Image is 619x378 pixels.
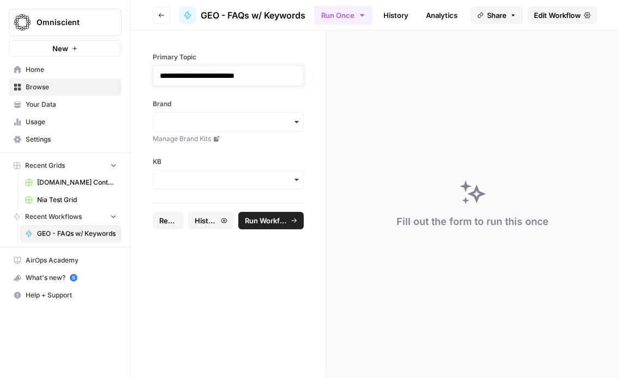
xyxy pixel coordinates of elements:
span: Recent Workflows [25,212,82,222]
a: Settings [9,131,122,148]
span: Home [26,65,117,75]
a: Browse [9,78,122,96]
a: Your Data [9,96,122,113]
span: Run Workflow [245,215,287,226]
span: New [52,43,68,54]
button: Run Workflow [238,212,304,229]
span: Browse [26,82,117,92]
button: Recent Grids [9,157,122,174]
button: Share [471,7,523,24]
button: What's new? 5 [9,269,122,286]
label: Brand [153,99,304,109]
a: GEO - FAQs w/ Keywords [20,225,122,242]
img: Omniscient Logo [13,13,32,32]
span: [DOMAIN_NAME] Content Roadmap Report _ Omniscient Digital - Roadmap #11 (Q2 2025).csv [37,178,117,187]
a: AirOps Academy [9,252,122,269]
button: Recent Workflows [9,209,122,225]
span: Your Data [26,100,117,109]
span: Share [487,10,507,21]
span: Omniscient [37,17,103,28]
a: GEO - FAQs w/ Keywords [179,7,305,24]
a: Usage [9,113,122,131]
span: Settings [26,135,117,144]
a: [DOMAIN_NAME] Content Roadmap Report _ Omniscient Digital - Roadmap #11 (Q2 2025).csv [20,174,122,191]
span: Help + Support [26,290,117,300]
span: Recent Grids [25,161,65,170]
span: Nia Test Grid [37,195,117,205]
label: KB [153,157,304,167]
button: Help + Support [9,286,122,304]
a: Nia Test Grid [20,191,122,209]
span: Edit Workflow [534,10,581,21]
button: Run Once [314,6,372,25]
div: What's new? [9,270,121,286]
label: Primary Topic [153,52,304,62]
div: Fill out the form to run this once [396,214,549,229]
span: GEO - FAQs w/ Keywords [201,9,305,22]
button: Workspace: Omniscient [9,9,122,36]
button: Reset [153,212,184,229]
span: AirOps Academy [26,255,117,265]
a: 5 [70,274,77,282]
a: History [377,7,415,24]
a: Edit Workflow [527,7,597,24]
button: History [188,212,234,229]
button: New [9,40,122,57]
text: 5 [72,275,75,281]
span: Reset [159,215,177,226]
a: Manage Brand Kits [153,134,304,144]
span: GEO - FAQs w/ Keywords [37,229,117,239]
span: History [195,215,218,226]
a: Analytics [419,7,464,24]
a: Home [9,61,122,78]
span: Usage [26,117,117,127]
